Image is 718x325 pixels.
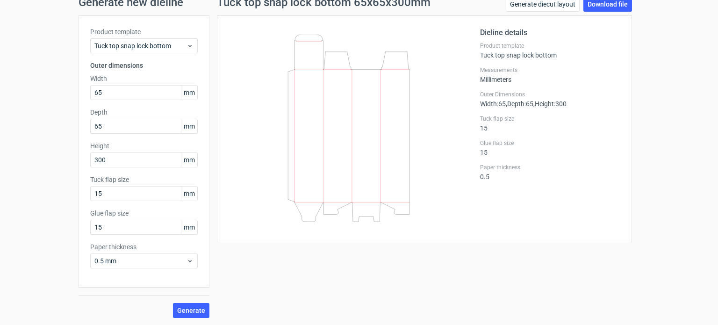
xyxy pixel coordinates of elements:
span: 0.5 mm [94,256,187,266]
span: , Depth : 65 [506,100,533,108]
label: Width [90,74,198,83]
label: Glue flap size [90,209,198,218]
h2: Dieline details [480,27,620,38]
div: 15 [480,139,620,156]
button: Generate [173,303,209,318]
div: Millimeters [480,66,620,83]
label: Paper thickness [90,242,198,252]
span: Width : 65 [480,100,506,108]
label: Paper thickness [480,164,620,171]
label: Product template [90,27,198,36]
span: mm [181,220,197,234]
span: Tuck top snap lock bottom [94,41,187,51]
label: Tuck flap size [90,175,198,184]
label: Product template [480,42,620,50]
label: Measurements [480,66,620,74]
span: mm [181,153,197,167]
label: Tuck flap size [480,115,620,123]
span: mm [181,86,197,100]
span: , Height : 300 [533,100,567,108]
label: Outer Dimensions [480,91,620,98]
div: Tuck top snap lock bottom [480,42,620,59]
label: Height [90,141,198,151]
span: Generate [177,307,205,314]
span: mm [181,187,197,201]
span: mm [181,119,197,133]
label: Depth [90,108,198,117]
label: Glue flap size [480,139,620,147]
div: 0.5 [480,164,620,181]
div: 15 [480,115,620,132]
h3: Outer dimensions [90,61,198,70]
